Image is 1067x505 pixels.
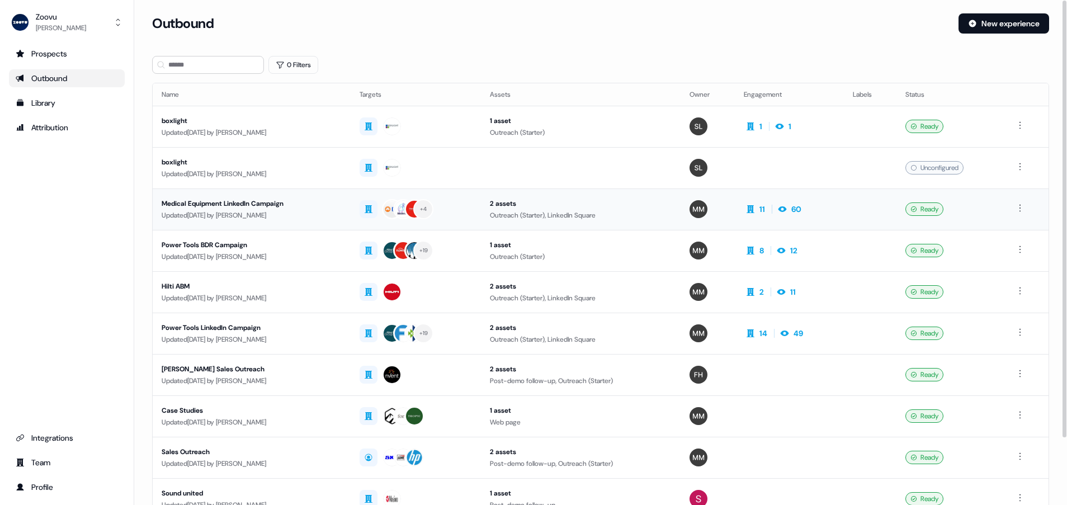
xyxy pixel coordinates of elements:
[490,239,672,251] div: 1 asset
[905,202,943,216] div: Ready
[681,83,734,106] th: Owner
[162,405,342,416] div: Case Studies
[153,83,351,106] th: Name
[490,417,672,428] div: Web page
[9,9,125,36] button: Zoovu[PERSON_NAME]
[690,366,707,384] img: Freddie
[16,73,118,84] div: Outbound
[490,364,672,375] div: 2 assets
[162,198,342,209] div: Medical Equipment LinkedIn Campaign
[759,286,764,298] div: 2
[9,45,125,63] a: Go to prospects
[490,405,672,416] div: 1 asset
[162,375,342,386] div: Updated [DATE] by [PERSON_NAME]
[9,429,125,447] a: Go to integrations
[690,283,707,301] img: Morgan
[490,292,672,304] div: Outreach (Starter), LinkedIn Square
[16,457,118,468] div: Team
[759,121,762,132] div: 1
[162,168,342,180] div: Updated [DATE] by [PERSON_NAME]
[16,482,118,493] div: Profile
[36,11,86,22] div: Zoovu
[690,242,707,259] img: Morgan
[162,210,342,221] div: Updated [DATE] by [PERSON_NAME]
[490,115,672,126] div: 1 asset
[9,69,125,87] a: Go to outbound experience
[905,161,964,174] div: Unconfigured
[490,210,672,221] div: Outreach (Starter), LinkedIn Square
[9,454,125,471] a: Go to team
[16,122,118,133] div: Attribution
[490,488,672,499] div: 1 asset
[16,432,118,443] div: Integrations
[490,458,672,469] div: Post-demo follow-up, Outreach (Starter)
[9,94,125,112] a: Go to templates
[690,324,707,342] img: Morgan
[490,322,672,333] div: 2 assets
[905,451,943,464] div: Ready
[789,121,791,132] div: 1
[490,198,672,209] div: 2 assets
[162,115,342,126] div: boxlight
[481,83,681,106] th: Assets
[351,83,481,106] th: Targets
[791,204,801,215] div: 60
[16,48,118,59] div: Prospects
[9,478,125,496] a: Go to profile
[844,83,896,106] th: Labels
[490,334,672,345] div: Outreach (Starter), LinkedIn Square
[420,204,427,214] div: + 4
[759,328,767,339] div: 14
[490,281,672,292] div: 2 assets
[162,417,342,428] div: Updated [DATE] by [PERSON_NAME]
[959,13,1049,34] button: New experience
[162,251,342,262] div: Updated [DATE] by [PERSON_NAME]
[268,56,318,74] button: 0 Filters
[490,127,672,138] div: Outreach (Starter)
[735,83,844,106] th: Engagement
[162,488,342,499] div: Sound united
[905,368,943,381] div: Ready
[162,239,342,251] div: Power Tools BDR Campaign
[490,251,672,262] div: Outreach (Starter)
[690,407,707,425] img: Morgan
[790,286,796,298] div: 11
[794,328,803,339] div: 49
[162,458,342,469] div: Updated [DATE] by [PERSON_NAME]
[9,119,125,136] a: Go to attribution
[36,22,86,34] div: [PERSON_NAME]
[905,285,943,299] div: Ready
[896,83,1004,106] th: Status
[690,200,707,218] img: Morgan
[162,334,342,345] div: Updated [DATE] by [PERSON_NAME]
[905,409,943,423] div: Ready
[690,449,707,466] img: Morgan
[162,281,342,292] div: Hilti ABM
[905,327,943,340] div: Ready
[162,127,342,138] div: Updated [DATE] by [PERSON_NAME]
[152,15,214,32] h3: Outbound
[16,97,118,108] div: Library
[759,204,765,215] div: 11
[490,375,672,386] div: Post-demo follow-up, Outreach (Starter)
[790,245,797,256] div: 12
[905,120,943,133] div: Ready
[690,117,707,135] img: Spencer
[162,364,342,375] div: [PERSON_NAME] Sales Outreach
[690,159,707,177] img: Spencer
[162,157,342,168] div: boxlight
[162,322,342,333] div: Power Tools LinkedIn Campaign
[162,446,342,457] div: Sales Outreach
[905,244,943,257] div: Ready
[759,245,764,256] div: 8
[490,446,672,457] div: 2 assets
[419,246,428,256] div: + 19
[419,328,428,338] div: + 19
[162,292,342,304] div: Updated [DATE] by [PERSON_NAME]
